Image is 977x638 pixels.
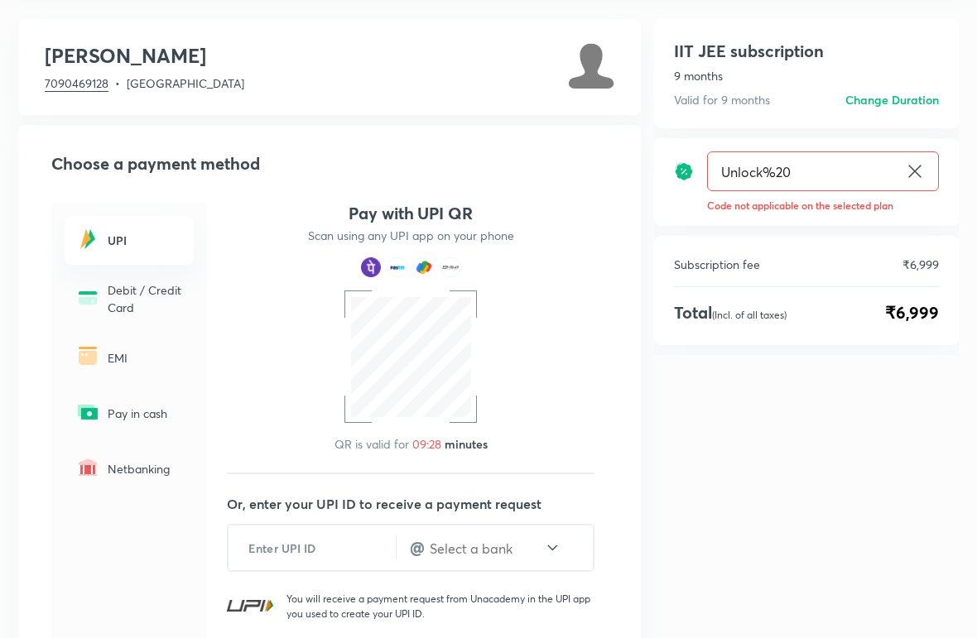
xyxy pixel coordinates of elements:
img: UPI [227,601,273,612]
span: ₹6,999 [885,301,939,326]
p: 9 months [674,68,939,85]
p: Debit / Credit Card [108,282,184,317]
img: Avatar [568,43,614,89]
input: Enter UPI ID [229,529,396,569]
p: Pay in cash [108,405,184,423]
span: 09:28 [412,437,441,453]
img: payment method [361,258,381,278]
p: ₹6,999 [902,257,939,274]
p: Subscription fee [674,257,760,274]
input: Select a bank [428,540,544,559]
p: EMI [108,350,184,367]
span: • [115,76,120,92]
h3: [PERSON_NAME] [45,43,244,70]
h4: @ [410,536,425,561]
p: Valid for 9 months [674,92,770,109]
p: Netbanking [108,461,184,478]
h4: Total [674,301,787,326]
img: - [75,285,101,312]
img: payment method [414,258,434,278]
span: QR is valid for [334,437,409,453]
img: - [75,343,101,370]
span: [GEOGRAPHIC_DATA] [127,76,244,92]
img: discount [674,162,694,182]
p: (Incl. of all taxes) [712,309,787,322]
img: - [75,400,101,426]
img: payment method [387,258,407,278]
p: Scan using any UPI app on your phone [308,228,514,245]
img: - [75,227,101,253]
h6: Change Duration [845,92,939,109]
h1: IIT JEE subscription [674,40,824,65]
h6: UPI [108,233,184,250]
h4: Pay with UPI QR [349,204,473,225]
h2: Choose a payment method [51,152,614,177]
input: Have a referral code? [708,153,898,192]
p: Code not applicable on the selected plan [707,199,939,213]
img: payment method [440,258,460,278]
span: minutes [445,437,488,453]
img: - [75,455,101,482]
p: You will receive a payment request from Unacademy in the UPI app you used to create your UPI ID. [286,592,594,622]
p: Or, enter your UPI ID to receive a payment request [227,495,614,515]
